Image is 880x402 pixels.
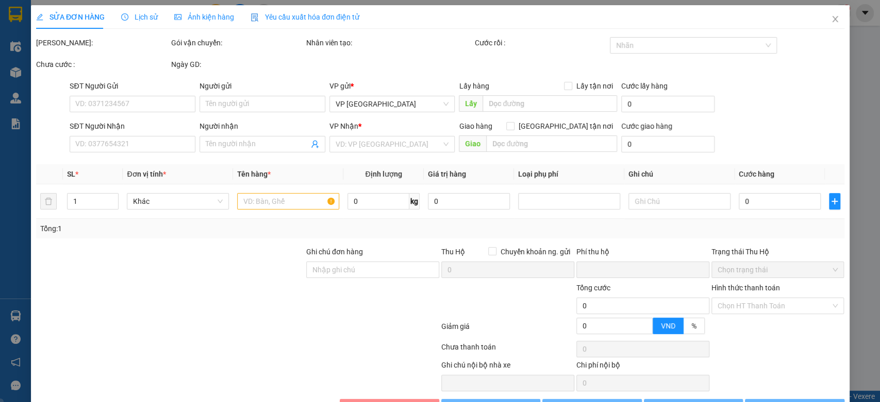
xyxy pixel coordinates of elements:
[441,248,464,256] span: Thu Hộ
[660,322,675,330] span: VND
[441,359,574,375] div: Ghi chú nội bộ nhà xe
[306,37,473,48] div: Nhân viên tạo:
[514,120,617,132] span: [GEOGRAPHIC_DATA] tận nơi
[624,164,734,184] th: Ghi chú
[514,164,624,184] th: Loại phụ phí
[483,95,617,112] input: Dọc đường
[306,248,363,256] label: Ghi chú đơn hàng
[621,122,672,130] label: Cước giao hàng
[486,135,617,152] input: Dọc đường
[572,80,617,92] span: Lấy tận nơi
[121,13,158,21] span: Lịch sử
[237,193,339,209] input: VD: Bàn, Ghế
[459,95,483,112] span: Lấy
[428,170,466,178] span: Giá trị hàng
[496,246,574,257] span: Chuyển khoản ng. gửi
[459,82,489,90] span: Lấy hàng
[251,13,259,22] img: icon
[576,246,709,261] div: Phí thu hộ
[329,80,455,92] div: VP gửi
[127,170,165,178] span: Đơn vị tính
[621,136,715,152] input: Cước giao hàng
[459,135,486,152] span: Giao
[121,13,128,21] span: clock-circle
[717,262,838,277] span: Chọn trạng thái
[576,359,709,375] div: Chi phí nội bộ
[171,59,304,70] div: Ngày GD:
[329,122,358,130] span: VP Nhận
[67,170,75,178] span: SL
[171,37,304,48] div: Gói vận chuyển:
[36,37,169,48] div: [PERSON_NAME]:
[711,246,844,257] div: Trạng thái Thu Hộ
[831,15,839,23] span: close
[40,223,340,234] div: Tổng: 1
[691,322,696,330] span: %
[311,140,319,148] span: user-add
[133,194,223,209] span: Khác
[828,193,840,209] button: plus
[40,193,57,209] button: delete
[829,197,839,205] span: plus
[251,13,359,21] span: Yêu cầu xuất hóa đơn điện tử
[174,13,181,21] span: picture
[365,170,402,178] span: Định lượng
[237,170,271,178] span: Tên hàng
[36,13,43,21] span: edit
[306,261,439,278] input: Ghi chú đơn hàng
[621,96,715,112] input: Cước lấy hàng
[36,13,105,21] span: SỬA ĐƠN HÀNG
[475,37,608,48] div: Cước rồi :
[336,96,449,112] span: VP Thái Bình
[70,80,195,92] div: SĐT Người Gửi
[200,80,325,92] div: Người gửi
[576,284,610,292] span: Tổng cước
[628,193,730,209] input: Ghi Chú
[621,82,668,90] label: Cước lấy hàng
[36,59,169,70] div: Chưa cước :
[200,120,325,132] div: Người nhận
[459,122,492,130] span: Giao hàng
[738,170,774,178] span: Cước hàng
[70,120,195,132] div: SĐT Người Nhận
[409,193,420,209] span: kg
[820,5,849,34] button: Close
[711,284,779,292] label: Hình thức thanh toán
[440,341,575,359] div: Chưa thanh toán
[174,13,234,21] span: Ảnh kiện hàng
[440,321,575,339] div: Giảm giá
